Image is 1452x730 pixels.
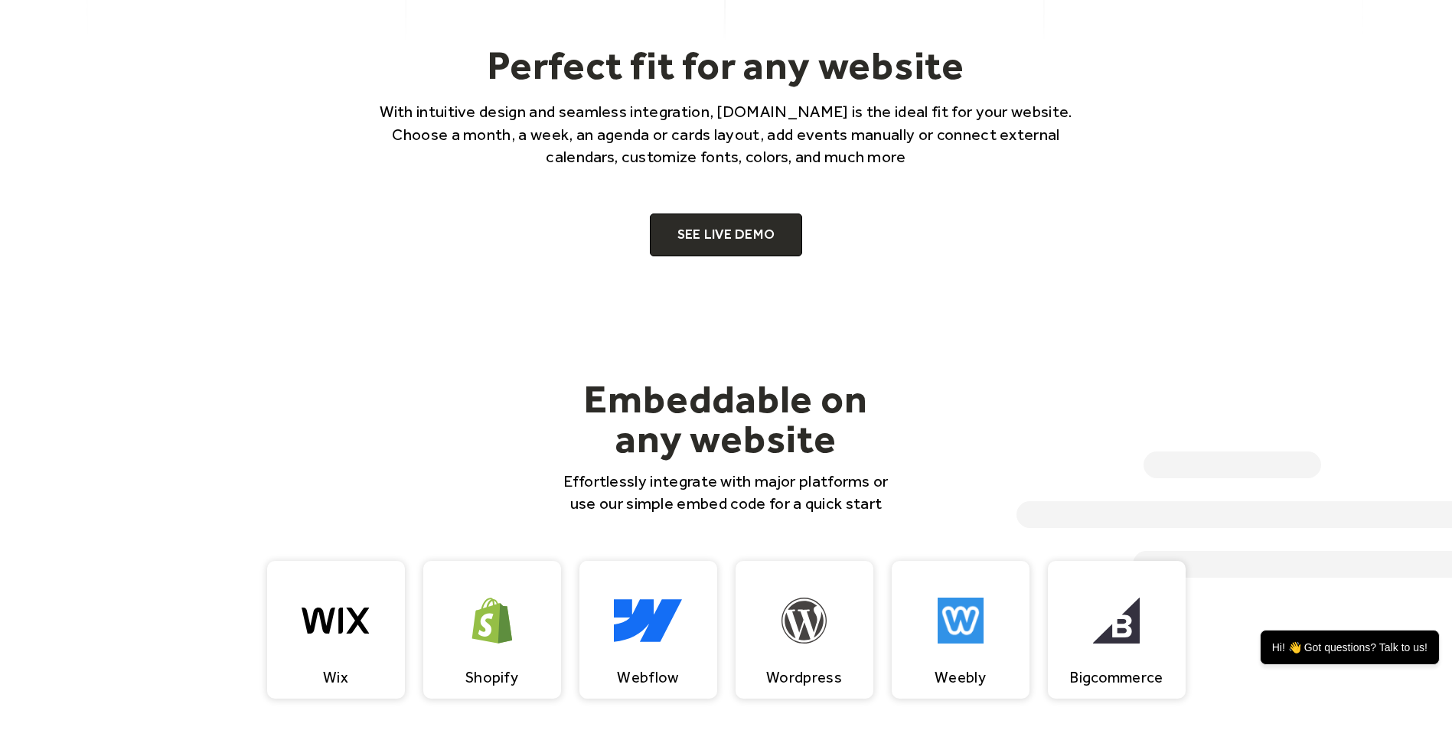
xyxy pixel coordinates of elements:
[1069,668,1163,686] div: Bigcommerce
[267,561,405,699] a: Wix
[555,379,898,458] h2: Embeddable on any website
[359,41,1094,89] h2: Perfect fit for any website
[423,561,561,699] a: Shopify
[892,561,1029,699] a: Weebly
[359,100,1094,168] p: With intuitive design and seamless integration, [DOMAIN_NAME] is the ideal fit for your website. ...
[617,668,678,686] div: Webflow
[579,561,717,699] a: Webflow
[1048,561,1186,699] a: Bigcommerce
[555,470,898,515] p: Effortlessly integrate with major platforms or use our simple embed code for a quick start
[650,213,803,256] a: SEE LIVE DEMO
[465,668,518,686] div: Shopify
[323,668,348,686] div: Wix
[736,561,873,699] a: Wordpress
[935,668,986,686] div: Weebly
[766,668,842,686] div: Wordpress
